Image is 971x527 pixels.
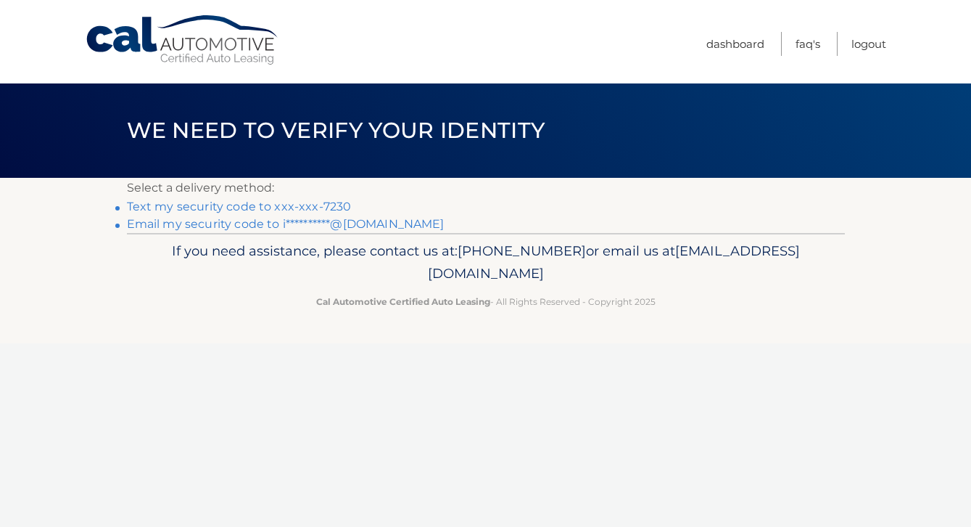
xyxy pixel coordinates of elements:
[127,200,352,213] a: Text my security code to xxx-xxx-7230
[127,217,445,231] a: Email my security code to i**********@[DOMAIN_NAME]
[796,32,820,56] a: FAQ's
[136,294,835,309] p: - All Rights Reserved - Copyright 2025
[316,296,490,307] strong: Cal Automotive Certified Auto Leasing
[458,242,586,259] span: [PHONE_NUMBER]
[127,178,845,198] p: Select a delivery method:
[706,32,764,56] a: Dashboard
[85,15,281,66] a: Cal Automotive
[851,32,886,56] a: Logout
[136,240,835,286] p: If you need assistance, please contact us at: or email us at
[127,117,545,144] span: We need to verify your identity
